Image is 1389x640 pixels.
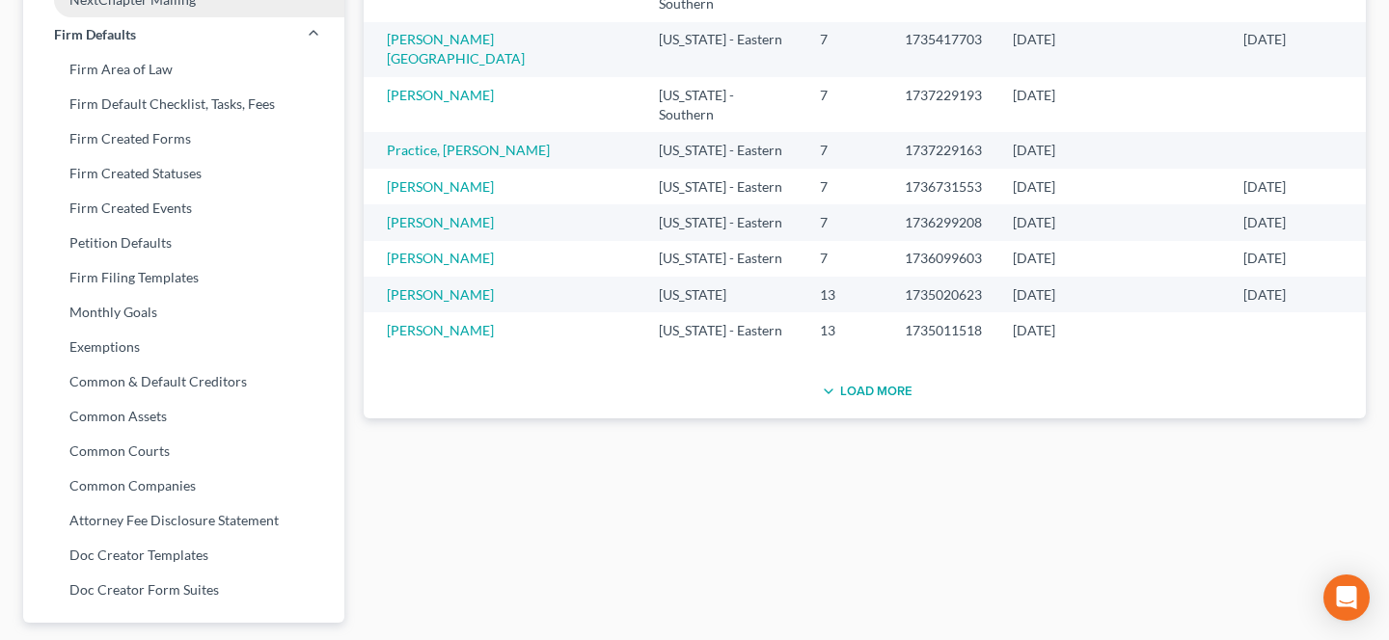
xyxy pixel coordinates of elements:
[1228,277,1366,312] td: [DATE]
[889,241,997,277] td: 1736099603
[643,169,804,204] td: [US_STATE] - Eastern
[387,87,494,103] a: [PERSON_NAME]
[23,538,344,573] a: Doc Creator Templates
[643,132,804,168] td: [US_STATE] - Eastern
[889,169,997,204] td: 1736731553
[804,312,889,348] td: 13
[387,31,525,67] a: [PERSON_NAME][GEOGRAPHIC_DATA]
[387,142,550,158] a: Practice, [PERSON_NAME]
[643,204,804,240] td: [US_STATE] - Eastern
[804,169,889,204] td: 7
[804,77,889,132] td: 7
[23,191,344,226] a: Firm Created Events
[804,204,889,240] td: 7
[889,204,997,240] td: 1736299208
[1228,22,1366,77] td: [DATE]
[23,156,344,191] a: Firm Created Statuses
[643,312,804,348] td: [US_STATE] - Eastern
[23,330,344,364] a: Exemptions
[997,77,1090,132] td: [DATE]
[997,312,1090,348] td: [DATE]
[889,77,997,132] td: 1737229193
[997,132,1090,168] td: [DATE]
[23,399,344,434] a: Common Assets
[889,277,997,312] td: 1735020623
[23,52,344,87] a: Firm Area of Law
[23,17,344,52] a: Firm Defaults
[997,22,1090,77] td: [DATE]
[997,169,1090,204] td: [DATE]
[1323,574,1370,621] div: Open Intercom Messenger
[387,214,494,230] a: [PERSON_NAME]
[817,380,912,403] button: Load More
[889,22,997,77] td: 1735417703
[804,241,889,277] td: 7
[23,295,344,330] a: Monthly Goals
[23,226,344,260] a: Petition Defaults
[997,277,1090,312] td: [DATE]
[643,241,804,277] td: [US_STATE] - Eastern
[23,468,344,503] a: Common Companies
[643,22,804,77] td: [US_STATE] - Eastern
[1228,241,1366,277] td: [DATE]
[387,250,494,266] a: [PERSON_NAME]
[23,434,344,468] a: Common Courts
[889,132,997,168] td: 1737229163
[643,277,804,312] td: [US_STATE]
[54,25,136,44] span: Firm Defaults
[387,178,494,195] a: [PERSON_NAME]
[997,204,1090,240] td: [DATE]
[23,503,344,538] a: Attorney Fee Disclosure Statement
[1228,169,1366,204] td: [DATE]
[804,22,889,77] td: 7
[23,87,344,121] a: Firm Default Checklist, Tasks, Fees
[23,364,344,399] a: Common & Default Creditors
[387,286,494,303] a: [PERSON_NAME]
[997,241,1090,277] td: [DATE]
[23,121,344,156] a: Firm Created Forms
[23,573,344,607] a: Doc Creator Form Suites
[889,312,997,348] td: 1735011518
[387,322,494,338] a: [PERSON_NAME]
[23,260,344,295] a: Firm Filing Templates
[804,132,889,168] td: 7
[804,277,889,312] td: 13
[1228,204,1366,240] td: [DATE]
[643,77,804,132] td: [US_STATE] - Southern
